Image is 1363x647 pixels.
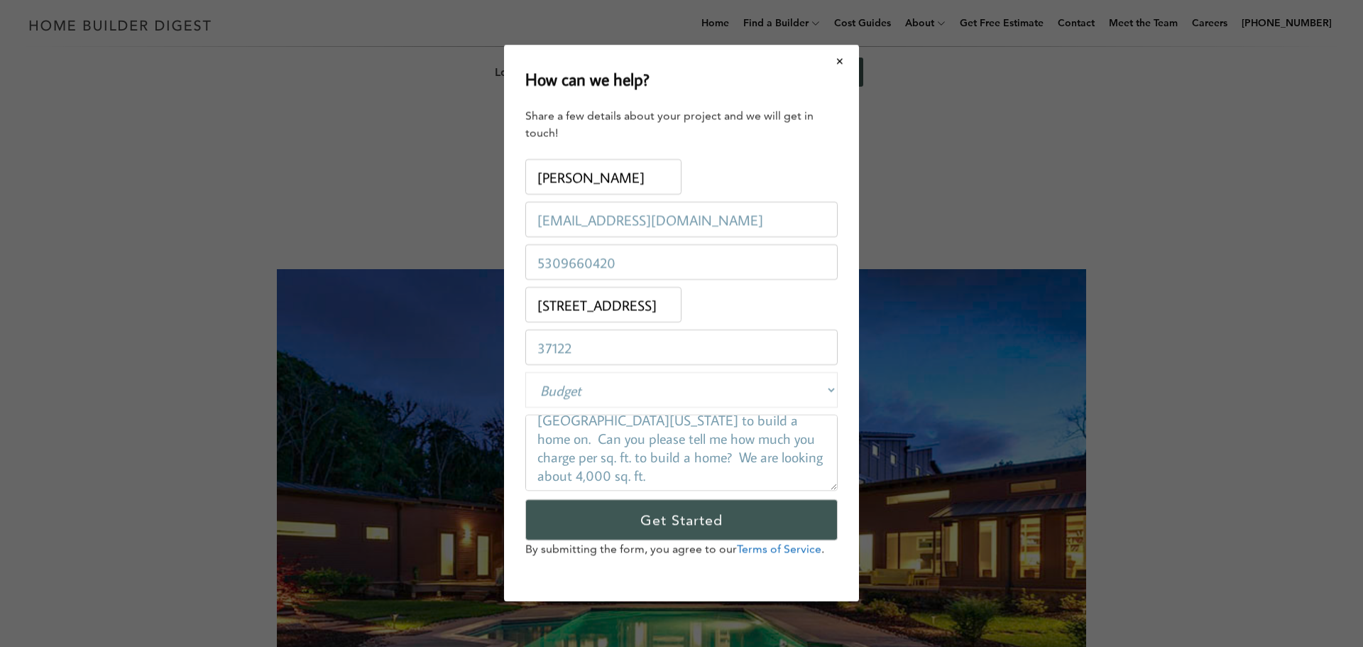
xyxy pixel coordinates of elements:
[1090,545,1346,630] iframe: Drift Widget Chat Controller
[525,330,838,366] input: Zip Code
[525,108,838,142] div: Share a few details about your project and we will get in touch!
[525,160,681,195] input: Name
[525,245,838,281] input: Phone Number
[525,202,838,238] input: Email Address
[525,288,681,323] input: Project Address
[821,46,859,76] button: Close modal
[525,541,838,558] p: By submitting the form, you agree to our .
[737,543,821,556] a: Terms of Service
[525,66,650,92] h2: How can we help?
[525,500,838,541] input: Get Started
